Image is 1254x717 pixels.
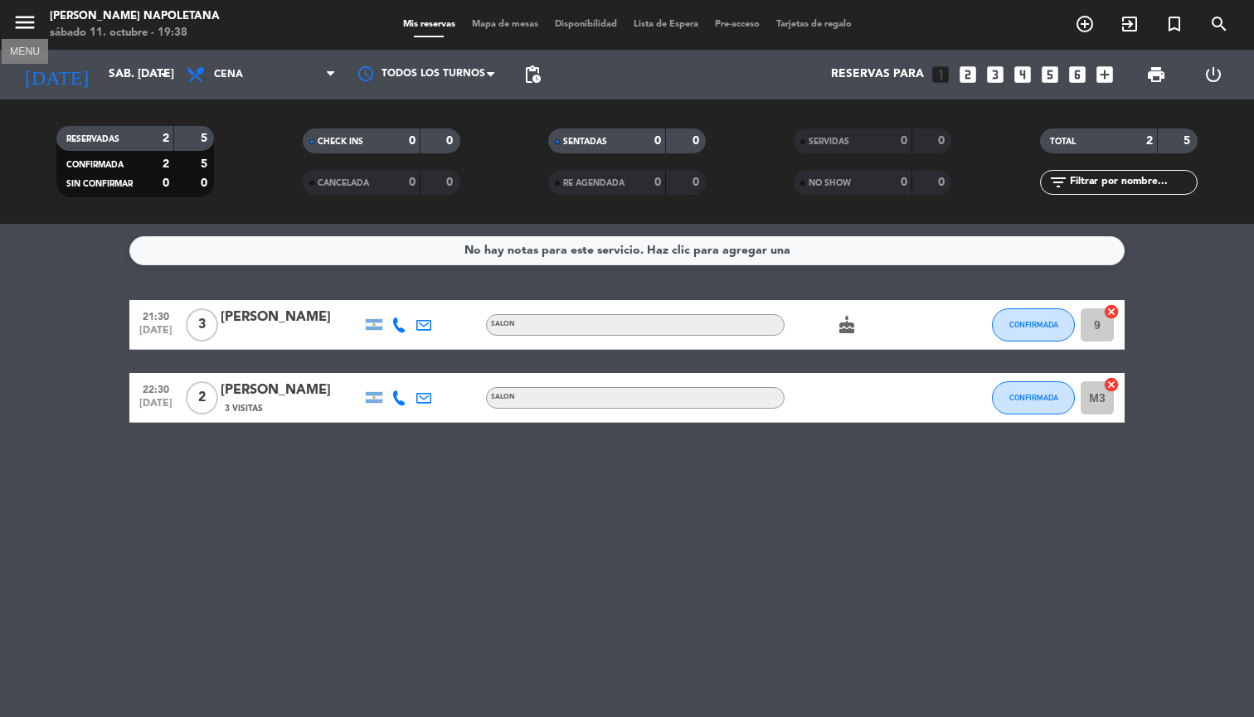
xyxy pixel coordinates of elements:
i: looks_3 [984,64,1006,85]
i: looks_5 [1039,64,1061,85]
span: SIN CONFIRMAR [66,180,133,188]
span: 3 [186,308,218,342]
strong: 0 [693,177,702,188]
span: CONFIRMADA [1009,393,1058,402]
strong: 2 [163,158,169,170]
span: 22:30 [135,379,177,398]
i: looks_4 [1012,64,1033,85]
div: [PERSON_NAME] [221,307,362,328]
i: looks_two [957,64,979,85]
button: CONFIRMADA [992,381,1075,414]
strong: 0 [901,135,907,147]
div: sábado 11. octubre - 19:38 [50,25,220,41]
div: LOG OUT [1184,50,1242,99]
span: 2 [186,381,218,414]
span: Pre-acceso [707,20,768,29]
i: filter_list [1048,172,1068,192]
span: Cena [214,69,243,80]
span: RESERVADAS [66,135,119,143]
span: Tarjetas de regalo [768,20,860,29]
i: search [1209,14,1229,34]
span: Reservas para [831,68,924,81]
strong: 5 [201,158,211,170]
i: add_box [1094,64,1115,85]
button: menu [12,10,37,41]
span: 3 Visitas [225,402,263,415]
strong: 2 [1146,135,1153,147]
span: 21:30 [135,306,177,325]
span: Mis reservas [395,20,464,29]
span: CHECK INS [318,138,363,146]
i: [DATE] [12,56,100,93]
span: pending_actions [522,65,542,85]
strong: 0 [409,135,416,147]
span: CONFIRMADA [66,161,124,169]
span: Lista de Espera [625,20,707,29]
span: SENTADAS [563,138,607,146]
span: SERVIDAS [809,138,849,146]
strong: 0 [163,177,169,189]
strong: 0 [409,177,416,188]
div: MENU [2,43,48,58]
strong: 5 [201,133,211,144]
span: Salon [491,321,515,327]
input: Filtrar por nombre... [1068,173,1197,191]
i: menu [12,10,37,35]
strong: 0 [446,135,456,147]
strong: 2 [163,133,169,144]
strong: 0 [201,177,211,189]
strong: 0 [901,177,907,188]
i: cancel [1103,303,1120,320]
span: CONFIRMADA [1009,320,1058,329]
span: [DATE] [135,325,177,344]
i: looks_6 [1067,64,1088,85]
span: Disponibilidad [547,20,625,29]
strong: 0 [693,135,702,147]
i: turned_in_not [1164,14,1184,34]
i: cancel [1103,376,1120,393]
strong: 0 [654,177,661,188]
div: [PERSON_NAME] [221,380,362,401]
div: [PERSON_NAME] Napoletana [50,8,220,25]
i: arrow_drop_down [154,65,174,85]
i: add_circle_outline [1075,14,1095,34]
span: print [1146,65,1166,85]
div: No hay notas para este servicio. Haz clic para agregar una [464,241,790,260]
strong: 0 [938,135,948,147]
span: CANCELADA [318,179,369,187]
i: cake [837,315,857,335]
strong: 0 [446,177,456,188]
strong: 0 [654,135,661,147]
span: Salon [491,394,515,400]
i: looks_one [930,64,951,85]
span: [DATE] [135,398,177,417]
strong: 0 [938,177,948,188]
i: exit_to_app [1120,14,1140,34]
strong: 5 [1184,135,1193,147]
span: TOTAL [1050,138,1076,146]
span: NO SHOW [809,179,851,187]
button: CONFIRMADA [992,308,1075,342]
span: Mapa de mesas [464,20,547,29]
i: power_settings_new [1203,65,1223,85]
span: RE AGENDADA [563,179,625,187]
